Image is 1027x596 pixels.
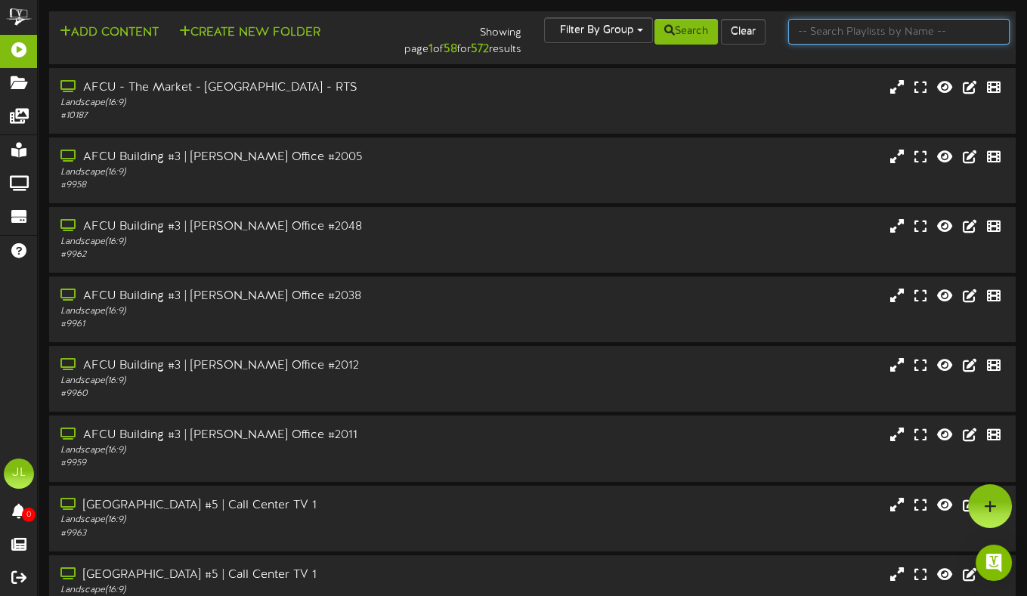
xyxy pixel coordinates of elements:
[55,23,163,42] button: Add Content
[60,288,441,305] div: AFCU Building #3 | [PERSON_NAME] Office #2038
[60,79,441,97] div: AFCU - The Market - [GEOGRAPHIC_DATA] - RTS
[60,218,441,236] div: AFCU Building #3 | [PERSON_NAME] Office #2048
[60,305,441,318] div: Landscape ( 16:9 )
[60,567,441,584] div: [GEOGRAPHIC_DATA] #5 | Call Center TV 1
[175,23,325,42] button: Create New Folder
[444,42,457,56] strong: 58
[60,514,441,527] div: Landscape ( 16:9 )
[60,444,441,457] div: Landscape ( 16:9 )
[60,388,441,400] div: # 9960
[370,17,533,58] div: Showing page of for results
[60,527,441,540] div: # 9963
[60,497,441,514] div: [GEOGRAPHIC_DATA] #5 | Call Center TV 1
[654,19,718,45] button: Search
[60,110,441,122] div: # 10187
[721,19,766,45] button: Clear
[4,459,34,489] div: JL
[60,375,441,388] div: Landscape ( 16:9 )
[428,42,433,56] strong: 1
[60,427,441,444] div: AFCU Building #3 | [PERSON_NAME] Office #2011
[60,249,441,261] div: # 9962
[60,457,441,470] div: # 9959
[471,42,489,56] strong: 572
[60,318,441,331] div: # 9961
[976,545,1012,581] div: Open Intercom Messenger
[60,236,441,249] div: Landscape ( 16:9 )
[60,149,441,166] div: AFCU Building #3 | [PERSON_NAME] Office #2005
[788,19,1010,45] input: -- Search Playlists by Name --
[544,17,653,43] button: Filter By Group
[60,166,441,179] div: Landscape ( 16:9 )
[22,508,36,522] span: 0
[60,357,441,375] div: AFCU Building #3 | [PERSON_NAME] Office #2012
[60,97,441,110] div: Landscape ( 16:9 )
[60,179,441,192] div: # 9958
